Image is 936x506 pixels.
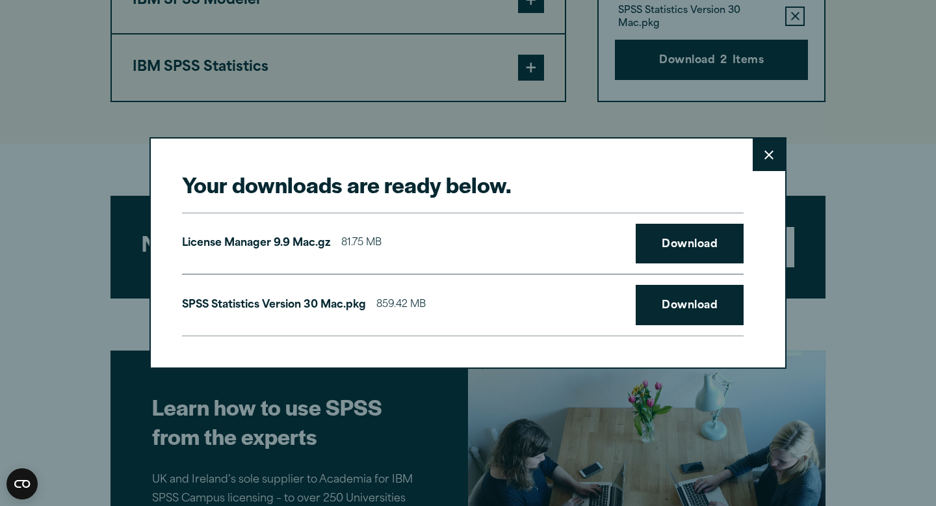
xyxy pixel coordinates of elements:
[182,234,331,253] p: License Manager 9.9 Mac.gz
[376,296,426,315] span: 859.42 MB
[182,170,744,199] h2: Your downloads are ready below.
[6,468,38,499] button: Open CMP widget
[341,234,382,253] span: 81.75 MB
[182,296,366,315] p: SPSS Statistics Version 30 Mac.pkg
[636,285,744,325] a: Download
[636,224,744,264] a: Download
